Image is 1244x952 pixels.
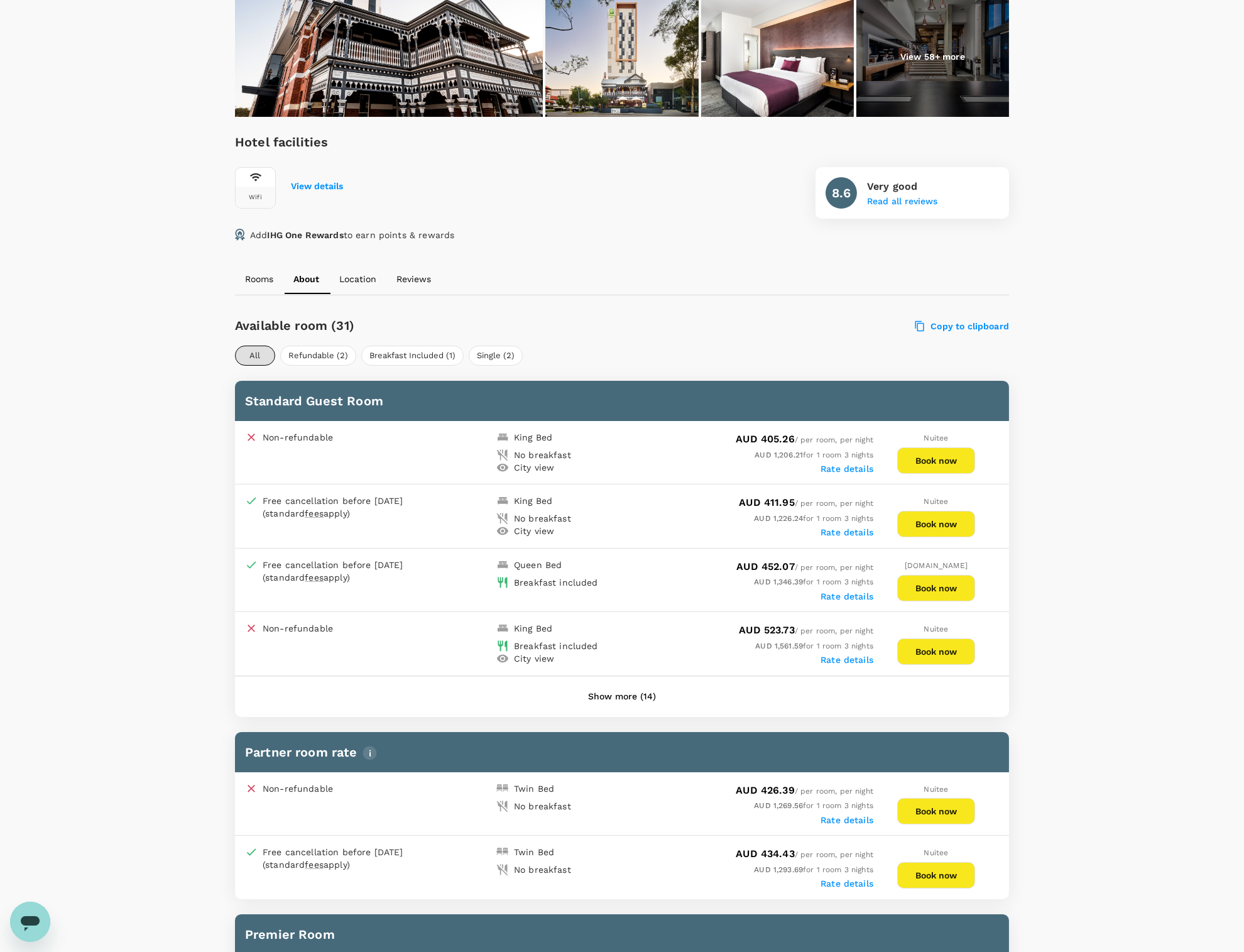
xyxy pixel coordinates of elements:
span: Nuitee [924,785,949,794]
span: Nuitee [924,497,949,506]
button: Book now [897,511,975,537]
div: Breakfast included [514,640,598,652]
p: Very good [867,179,937,194]
h6: Premier Room [245,924,999,944]
button: Book now [897,638,975,665]
h6: Hotel facilities [235,132,343,152]
div: No breakfast [514,449,571,461]
span: / per room, per night [736,563,873,572]
div: No breakfast [514,800,571,812]
div: Free cancellation before [DATE] (standard apply) [263,846,432,871]
label: Rate details [821,815,873,825]
span: fees [305,860,324,870]
span: for 1 room 3 nights [755,451,873,459]
div: City view [514,525,554,537]
img: double-bed-icon [496,846,509,858]
span: AUD 1,269.56 [754,801,803,810]
img: king-bed-icon [496,559,509,571]
p: Non-refundable [263,782,333,795]
span: / per room, per night [739,626,873,635]
span: AUD 411.95 [739,496,795,508]
button: All [235,346,275,366]
p: Rooms [245,273,273,285]
button: Book now [897,447,975,474]
button: Single (2) [469,346,523,366]
span: IHG One Rewards [267,230,343,240]
label: Rate details [821,527,873,537]
span: AUD 405.26 [736,433,795,445]
span: Nuitee [924,434,949,442]
div: King Bed [514,622,552,635]
div: Twin Bed [514,846,554,858]
button: Breakfast Included (1) [361,346,464,366]
img: info-tooltip-icon [363,746,377,760]
h6: Standard Guest Room [245,391,999,411]
button: Book now [897,575,975,601]
h6: Partner room rate [245,742,999,762]
p: View 58+ more [900,50,965,63]
span: for 1 room 3 nights [754,514,873,523]
span: fees [305,572,324,583]
p: Non-refundable [263,431,333,444]
label: Rate details [821,878,873,889]
span: AUD 1,561.59 [755,642,803,650]
button: Book now [897,798,975,824]
img: king-bed-icon [496,622,509,635]
span: AUD 523.73 [739,624,795,636]
div: No breakfast [514,512,571,525]
span: fees [305,508,324,518]
span: AUD 452.07 [736,561,795,572]
img: double-bed-icon [496,782,509,795]
span: Nuitee [924,625,949,633]
img: king-bed-icon [496,495,509,507]
span: Nuitee [924,848,949,857]
span: for 1 room 3 nights [754,865,873,874]
div: Breakfast included [514,576,598,589]
h6: Available room (31) [235,315,684,336]
span: / per room, per night [739,499,873,508]
p: Add to earn points & rewards [250,229,454,241]
label: Rate details [821,655,873,665]
label: Copy to clipboard [915,320,1009,332]
span: AUD 426.39 [736,784,795,796]
span: [DOMAIN_NAME] [905,561,968,570]
span: / per room, per night [736,850,873,859]
button: Show more (14) [570,682,674,712]
span: / per room, per night [736,787,873,796]
img: king-bed-icon [496,431,509,444]
p: Location [339,273,376,285]
div: Free cancellation before [DATE] (standard apply) [263,495,432,520]
p: Non-refundable [263,622,333,635]
div: City view [514,461,554,474]
iframe: Button to launch messaging window [10,902,50,942]
div: City view [514,652,554,665]
span: AUD 1,293.69 [754,865,803,874]
span: for 1 room 3 nights [755,642,873,650]
button: Refundable (2) [280,346,356,366]
label: Rate details [821,464,873,474]
span: / per room, per night [736,435,873,444]
div: King Bed [514,495,552,507]
span: AUD 1,346.39 [754,577,803,586]
span: AUD 1,206.21 [755,451,803,459]
span: for 1 room 3 nights [754,577,873,586]
div: Free cancellation before [DATE] (standard apply) [263,559,432,584]
label: Rate details [821,591,873,601]
span: for 1 room 3 nights [754,801,873,810]
div: No breakfast [514,863,571,876]
div: Twin Bed [514,782,554,795]
span: AUD 434.43 [736,848,795,860]
h6: 8.6 [832,183,851,203]
button: Read all reviews [867,197,937,207]
div: Queen Bed [514,559,562,571]
span: AUD 1,226.24 [754,514,803,523]
p: About [293,273,319,285]
div: Wifi [249,194,262,200]
div: King Bed [514,431,552,444]
button: Book now [897,862,975,889]
p: Reviews [396,273,431,285]
button: View details [291,182,343,192]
